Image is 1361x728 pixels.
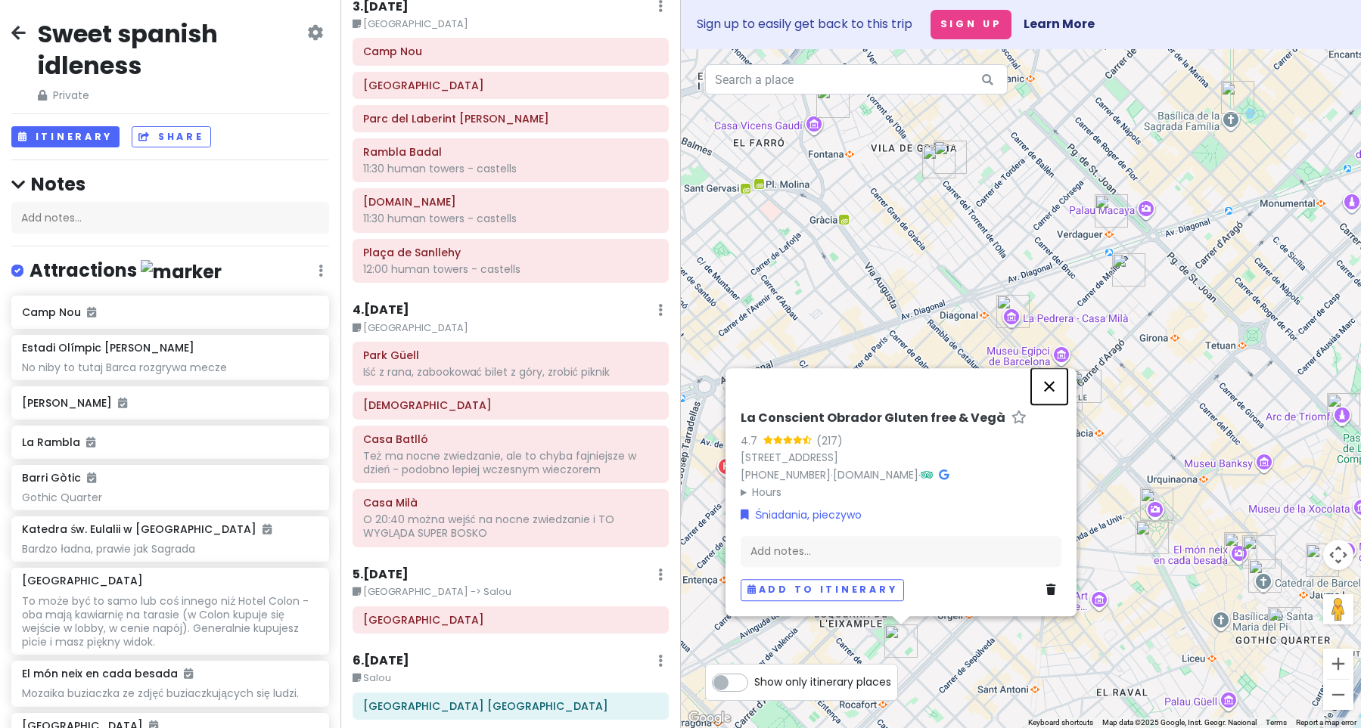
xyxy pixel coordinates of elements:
a: Delete place [1046,582,1061,599]
h6: Rambla Badal [363,145,658,159]
div: El Rei de la Màgia (botiga) [1306,544,1339,577]
h6: 6 . [DATE] [353,653,409,669]
h6: PortAventura Park [363,613,658,627]
div: Add notes... [11,202,329,234]
div: La Consciente Obrador sense Gluten + Yoga Shala - Gluten-free & Vegan bakery - Obrador sin gluten... [816,85,850,118]
span: Show only itinerary places [754,674,891,690]
div: La Conscient Obrador Gluten free & Vegà [884,624,918,658]
h4: Attractions [30,259,222,283]
div: 12:00 human towers - castells [363,262,658,276]
div: Lamaro Hotel [1242,535,1276,568]
h6: Katedra św. Eulalii w [GEOGRAPHIC_DATA] [22,522,272,536]
div: Casa Milà [996,295,1030,328]
a: Learn More [1024,15,1095,33]
img: marker [141,260,222,283]
div: No niby to tutaj Barca rozgrywa mecze [22,361,318,374]
h6: Park Güell [363,349,658,362]
h6: [PERSON_NAME] [22,396,318,410]
small: Salou [353,671,669,686]
i: Tripadvisor [921,469,933,480]
h6: 4 . [DATE] [353,302,409,318]
h6: Barri Gòtic [22,471,96,485]
h6: Casa Milà [363,496,658,510]
h6: Parc del Laberint d'Horta [363,112,658,125]
small: [GEOGRAPHIC_DATA] [353,17,669,32]
h6: rambladelpoblenou.cat [363,195,658,209]
button: Drag Pegman onto the map to open Street View [1323,594,1353,624]
small: [GEOGRAPHIC_DATA] -> Salou [353,584,669,599]
div: Katedra św. Eulalii w Barcelonie [1248,559,1282,593]
div: Barri Gòtic [1268,607,1301,640]
h4: Notes [11,172,329,196]
button: Share [132,126,210,148]
h2: Sweet spanish idleness [38,18,304,81]
i: Added to itinerary [87,472,96,483]
input: Search a place [705,64,1008,94]
a: Śniadania, pieczywo [741,507,862,524]
div: Mozaika buziaczka ze zdjęć buziaczkujących się ludzi. [22,686,318,700]
a: [DOMAIN_NAME] [833,467,918,482]
i: Added to itinerary [263,524,272,534]
button: Zoom in [1323,649,1353,679]
button: Close [1031,368,1067,404]
i: Google Maps [939,469,949,480]
h6: Camp Nou [22,305,318,319]
div: ARUKU Sushi Gluten Free [1095,194,1128,228]
i: Added to itinerary [184,668,193,679]
div: Bardzo ładna, prawie jak Sagrada [22,542,318,556]
summary: Hours [741,484,1061,500]
h6: La Conscient Obrador Gluten free & Vegà [741,410,1005,426]
div: 4.7 [741,432,763,449]
h6: Estadi Olímpic [PERSON_NAME] [22,341,194,355]
div: Gothic Quarter [22,491,318,504]
div: El món neix en cada besada [1224,532,1257,565]
i: Added to itinerary [86,437,95,448]
div: (217) [816,432,843,449]
a: [PHONE_NUMBER] [741,467,831,482]
a: [STREET_ADDRESS] [741,451,838,466]
a: Terms (opens in new tab) [1266,718,1287,726]
div: Gluten Tag! Obrador sense gluten [934,141,967,174]
button: Keyboard shortcuts [1028,717,1093,728]
span: Private [38,87,304,104]
h6: Camping & Resort Sangulí Salou [363,699,658,713]
div: To może być to samo lub coś innego niż Hotel Colon - oba mają kawiarnię na tarasie (w Colon kupuj... [22,594,318,649]
h6: Casa Batlló [363,432,658,446]
h6: Sagrada Família [363,398,658,412]
i: Added to itinerary [87,307,96,318]
h6: La Rambla [22,435,318,449]
button: Itinerary [11,126,120,148]
div: Sagrada Família [1221,81,1254,114]
div: O 20:40 można wejść na nocne zwiedzanie i TO WYGLĄDA SUPER BOSKO [363,513,658,540]
button: Zoom out [1323,680,1353,710]
div: 11:30 human towers - castells [363,212,658,225]
div: Plac Kataloński [1140,488,1173,521]
button: Sign Up [931,10,1012,39]
div: Też ma nocne zwiedzanie, ale to chyba fajniejsze w dzień - podobno lepiej wczesnym wieczorem [363,449,658,476]
div: Add notes... [741,536,1061,568]
div: McDonald's [1068,370,1102,403]
div: · · [741,410,1061,500]
div: Iść z rana, zabookować bilet z góry, zrobić piknik [363,365,658,379]
a: Report a map error [1296,718,1356,726]
img: Google [685,708,735,728]
h6: CosmoCaixa Museum of Science [363,79,658,92]
div: Arc de Triomf [1327,393,1360,426]
span: Map data ©2025 Google, Inst. Geogr. Nacional [1102,718,1257,726]
h6: 5 . [DATE] [353,567,409,583]
div: Glutery [922,145,955,178]
h6: El món neix en cada besada [22,667,193,680]
small: [GEOGRAPHIC_DATA] [353,321,669,336]
h6: Camp Nou [363,45,658,58]
button: Add to itinerary [741,580,904,602]
h6: Plaça de Sanllehy [363,246,658,259]
div: La Rambla [1136,521,1169,554]
div: 11:30 human towers - castells [363,162,658,175]
h6: [GEOGRAPHIC_DATA] [22,574,143,587]
button: Map camera controls [1323,540,1353,570]
a: Star place [1011,410,1027,426]
div: La Browneria Gluten Free [1112,253,1145,287]
i: Added to itinerary [118,398,127,408]
a: Open this area in Google Maps (opens a new window) [685,708,735,728]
